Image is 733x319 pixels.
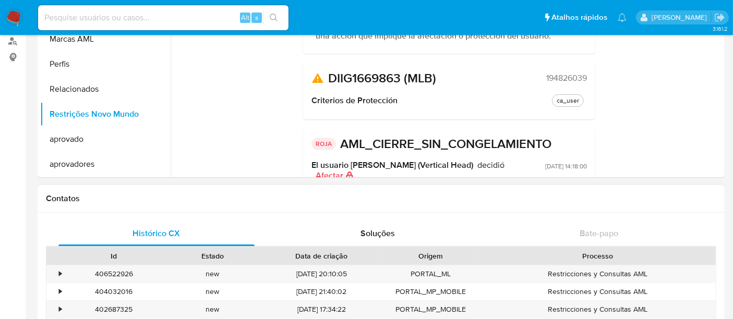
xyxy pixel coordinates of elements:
button: Marcas AML [40,27,171,52]
span: Histórico CX [133,227,181,239]
a: Notificações [618,13,627,22]
div: • [59,287,62,297]
button: aprovado [40,127,171,152]
span: Atalhos rápidos [551,12,607,23]
span: Soluções [361,227,395,239]
div: 404032016 [65,283,163,300]
div: PORTAL_MP_MOBILE [381,301,480,318]
span: Bate-papo [580,227,618,239]
div: Origem [389,251,473,261]
div: Restricciones y Consultas AML [480,283,716,300]
input: Pesquise usuários ou casos... [38,11,289,24]
div: PORTAL_MP_MOBILE [381,283,480,300]
div: [DATE] 17:34:22 [262,301,381,318]
div: 402687325 [65,301,163,318]
div: Restricciones y Consultas AML [480,301,716,318]
div: new [163,265,262,283]
span: 3.161.2 [713,24,728,33]
p: alexandra.macedo@mercadolivre.com [652,13,711,22]
div: Id [72,251,156,261]
button: search-icon [263,10,284,25]
div: • [59,304,62,314]
div: 406522926 [65,265,163,283]
button: Perfis [40,52,171,77]
div: [DATE] 20:10:05 [262,265,381,283]
span: s [255,13,258,22]
div: [DATE] 21:40:02 [262,283,381,300]
div: Data de criação [269,251,374,261]
div: PORTAL_ML [381,265,480,283]
div: • [59,269,62,279]
button: Restrições Novo Mundo [40,102,171,127]
span: Alt [241,13,249,22]
button: aprovadores [40,152,171,177]
div: Processo [487,251,708,261]
h1: Contatos [46,193,716,204]
div: new [163,301,262,318]
div: new [163,283,262,300]
div: Estado [171,251,255,261]
button: Relacionados [40,77,171,102]
a: Sair [714,12,725,23]
div: Restricciones y Consultas AML [480,265,716,283]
